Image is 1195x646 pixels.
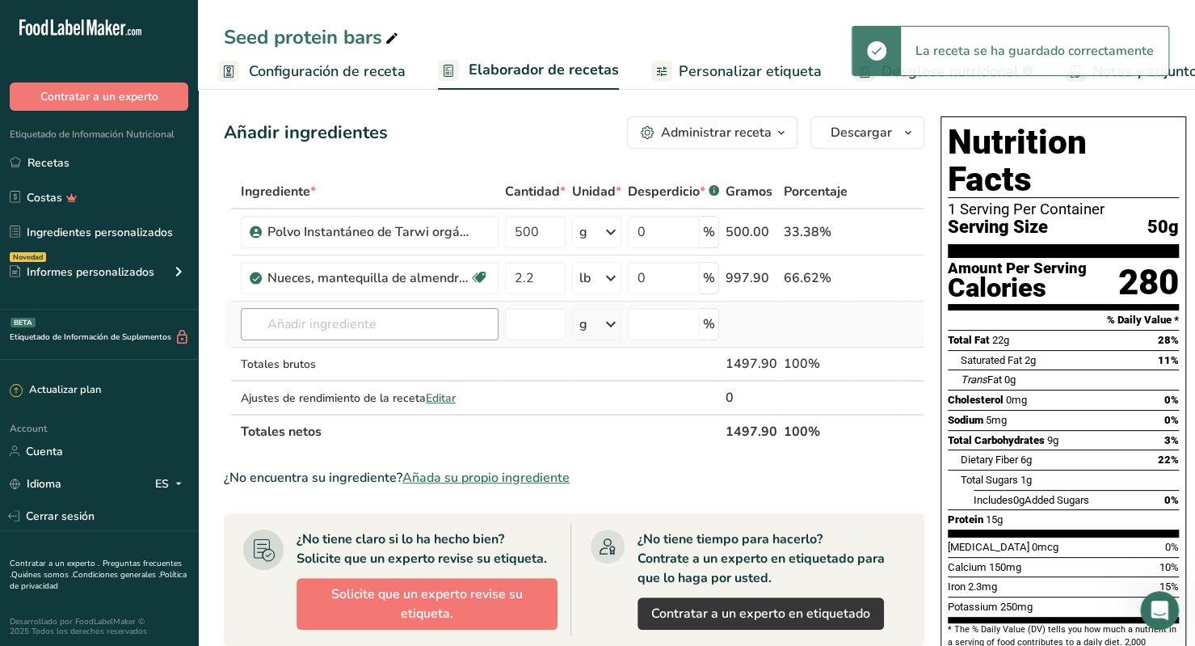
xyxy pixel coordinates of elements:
div: 100% [784,354,848,374]
span: 0% [1165,541,1179,553]
div: 280 [1118,261,1179,304]
span: Dietary Fiber [961,454,1018,466]
span: Cantidad [505,182,566,201]
span: 6g [1020,454,1032,466]
span: Descargar [831,123,892,142]
span: Protein [948,513,983,526]
span: Total Sugars [961,474,1018,486]
span: Cholesterol [948,394,1004,406]
a: Política de privacidad [10,569,187,592]
a: Personalizar etiqueta [651,53,822,90]
iframe: Intercom live chat [1140,591,1179,630]
span: 11% [1158,354,1179,366]
span: Total Fat [948,334,990,346]
div: BETA [11,318,36,327]
div: 66.62% [784,268,848,288]
div: Calories [948,277,1087,300]
div: ¿No tiene claro si lo ha hecho bien? Solicite que un experto revise su etiqueta. [297,530,547,568]
div: Añadir ingredientes [224,120,388,146]
div: La receta se ha guardado correctamente [901,27,1168,75]
th: 1497.90 [722,414,781,448]
div: Totales brutos [241,356,499,373]
a: Elaborador de recetas [438,52,619,91]
div: Desarrollado por FoodLabelMaker © 2025 Todos los derechos reservados [10,617,188,636]
span: 0% [1164,494,1179,506]
a: Quiénes somos . [11,569,73,581]
span: 3% [1164,434,1179,446]
a: Preguntas frecuentes . [10,558,182,581]
span: Solicite que un experto revise su etiqueta. [310,585,544,623]
span: Ingrediente [241,182,316,201]
span: Editar [426,391,456,406]
div: g [579,315,587,334]
span: Iron [948,581,966,593]
a: Condiciones generales . [73,569,160,581]
span: 15g [986,513,1003,526]
div: 500.00 [726,222,777,242]
span: Configuración de receta [249,61,406,82]
div: ¿No encuentra su ingrediente? [224,468,924,488]
a: Contratar a un experto en etiquetado [637,597,884,630]
input: Añadir ingrediente [241,308,499,340]
span: Añada su propio ingrediente [402,468,570,488]
div: Ajustes de rendimiento de la receta [241,390,499,407]
span: Fat [961,374,1002,386]
span: 9g [1047,434,1058,446]
span: 5mg [986,414,1007,426]
div: 0 [726,388,777,407]
div: Polvo Instantáneo de Tarwi orgánico [267,222,469,242]
span: 150mg [989,561,1021,573]
div: Desperdicio [628,182,719,201]
div: Amount Per Serving [948,261,1087,277]
span: Elaborador de recetas [469,59,619,81]
span: 250mg [1000,601,1033,613]
span: Saturated Fat [961,354,1022,366]
span: Includes Added Sugars [974,494,1089,506]
span: 2g [1025,354,1036,366]
div: Novedad [10,252,46,262]
span: 22g [992,334,1009,346]
span: Porcentaje [784,182,848,201]
span: Potassium [948,601,998,613]
span: Gramos [726,182,772,201]
span: Calcium [948,561,987,573]
div: 997.90 [726,268,777,288]
div: Seed protein bars [224,23,402,52]
span: Unidad [572,182,621,201]
span: 0g [1013,494,1025,506]
span: 0% [1164,394,1179,406]
div: Nueces, mantequilla de almendras, natural, sin sal añadida [267,268,469,288]
span: [MEDICAL_DATA] [948,541,1029,553]
span: 22% [1158,454,1179,466]
th: Totales netos [238,414,722,448]
span: 28% [1158,334,1179,346]
button: Solicite que un experto revise su etiqueta. [297,578,558,630]
button: Descargar [810,116,924,149]
span: Serving Size [948,217,1048,238]
div: ¿No tiene tiempo para hacerlo? Contrate a un experto en etiquetado para que lo haga por usted. [637,530,905,588]
span: 50g [1147,217,1179,238]
div: Actualizar plan [10,382,101,399]
span: 1g [1020,474,1032,486]
span: 2.3mg [968,581,997,593]
div: 33.38% [784,222,848,242]
div: g [579,222,587,242]
div: 1 Serving Per Container [948,201,1179,217]
span: 0% [1164,414,1179,426]
span: 15% [1159,581,1179,593]
div: lb [579,268,591,288]
div: Informes personalizados [10,264,154,281]
section: % Daily Value * [948,310,1179,330]
button: Contratar a un experto [10,82,188,111]
div: ES [155,474,188,493]
span: 0mg [1006,394,1027,406]
button: Administrar receta [627,116,797,149]
span: Total Carbohydrates [948,434,1045,446]
h1: Nutrition Facts [948,124,1179,198]
span: 10% [1159,561,1179,573]
div: Administrar receta [661,123,772,142]
a: Contratar a un experto . [10,558,99,569]
span: 0mcg [1032,541,1058,553]
span: 0g [1004,374,1016,386]
div: 1497.90 [726,354,777,374]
